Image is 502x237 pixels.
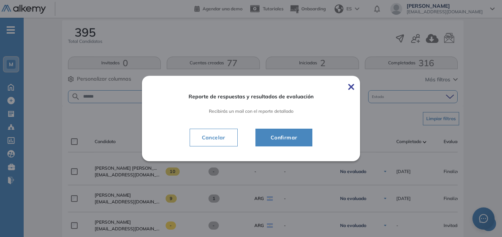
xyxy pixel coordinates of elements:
img: Cerrar [348,84,354,90]
span: Confirmar [265,133,303,142]
button: Confirmar [255,129,313,146]
span: Recibirás un mail con el reporte detallado [209,108,294,114]
button: Cancelar [190,129,238,146]
span: Cancelar [196,133,231,142]
span: Reporte de respuestas y resultados de evaluación [189,93,313,100]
